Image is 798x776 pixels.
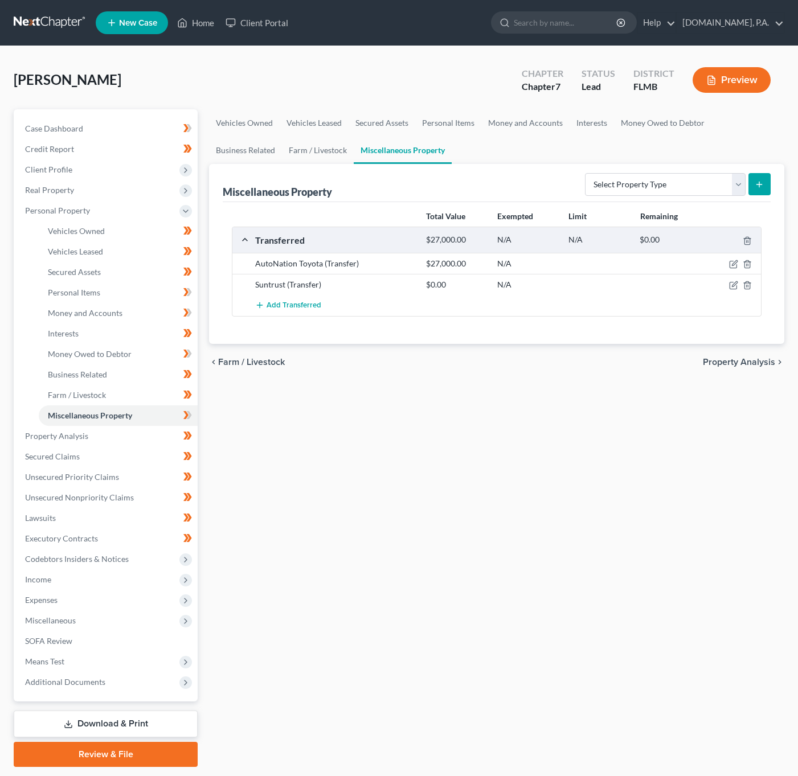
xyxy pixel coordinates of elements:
[25,636,72,646] span: SOFA Review
[25,677,105,687] span: Additional Documents
[16,487,198,508] a: Unsecured Nonpriority Claims
[16,118,198,139] a: Case Dashboard
[481,109,570,137] a: Money and Accounts
[16,528,198,549] a: Executory Contracts
[420,258,492,269] div: $27,000.00
[25,144,74,154] span: Credit Report
[282,137,354,164] a: Farm / Livestock
[48,369,107,379] span: Business Related
[48,349,132,359] span: Money Owed to Debtor
[48,390,106,400] span: Farm / Livestock
[39,282,198,303] a: Personal Items
[16,426,198,446] a: Property Analysis
[426,211,465,221] strong: Total Value
[249,258,420,269] div: AutoNation Toyota (Transfer)
[267,301,321,310] span: Add Transferred
[25,451,80,461] span: Secured Claims
[14,711,198,737] a: Download & Print
[492,279,563,290] div: N/A
[39,303,198,323] a: Money and Accounts
[637,13,676,33] a: Help
[25,656,64,666] span: Means Test
[209,109,280,137] a: Vehicles Owned
[209,358,285,367] button: chevron_left Farm / Livestock
[570,109,614,137] a: Interests
[415,109,481,137] a: Personal Items
[16,508,198,528] a: Lawsuits
[16,446,198,467] a: Secured Claims
[25,431,88,441] span: Property Analysis
[39,405,198,426] a: Miscellaneous Property
[25,513,56,523] span: Lawsuits
[249,234,420,246] div: Transferred
[39,241,198,262] a: Vehicles Leased
[39,323,198,344] a: Interests
[25,165,72,174] span: Client Profile
[39,344,198,364] a: Money Owed to Debtor
[25,185,74,195] span: Real Property
[39,262,198,282] a: Secured Assets
[25,492,134,502] span: Unsecured Nonpriority Claims
[677,13,784,33] a: [DOMAIN_NAME], P.A.
[249,279,420,290] div: Suntrust (Transfer)
[522,67,563,80] div: Chapter
[492,235,563,245] div: N/A
[280,109,349,137] a: Vehicles Leased
[223,185,332,199] div: Miscellaneous Property
[354,137,452,164] a: Miscellaneous Property
[16,631,198,651] a: SOFA Review
[497,211,533,221] strong: Exempted
[25,554,129,564] span: Codebtors Insiders & Notices
[25,595,58,605] span: Expenses
[25,574,51,584] span: Income
[218,358,285,367] span: Farm / Livestock
[703,358,775,367] span: Property Analysis
[39,221,198,241] a: Vehicles Owned
[522,80,563,93] div: Chapter
[582,67,615,80] div: Status
[640,211,678,221] strong: Remaining
[555,81,560,92] span: 7
[514,12,618,33] input: Search by name...
[220,13,294,33] a: Client Portal
[420,279,492,290] div: $0.00
[693,67,771,93] button: Preview
[48,329,79,338] span: Interests
[119,19,157,27] span: New Case
[209,137,282,164] a: Business Related
[492,258,563,269] div: N/A
[16,467,198,487] a: Unsecured Priority Claims
[25,124,83,133] span: Case Dashboard
[16,139,198,159] a: Credit Report
[48,267,101,277] span: Secured Assets
[25,472,119,482] span: Unsecured Priority Claims
[614,109,711,137] a: Money Owed to Debtor
[563,235,634,245] div: N/A
[255,295,321,316] button: Add Transferred
[420,235,492,245] div: $27,000.00
[209,358,218,367] i: chevron_left
[582,80,615,93] div: Lead
[703,358,784,367] button: Property Analysis chevron_right
[25,206,90,215] span: Personal Property
[39,364,198,385] a: Business Related
[171,13,220,33] a: Home
[48,288,100,297] span: Personal Items
[349,109,415,137] a: Secured Assets
[48,247,103,256] span: Vehicles Leased
[25,533,98,543] span: Executory Contracts
[634,235,705,245] div: $0.00
[568,211,587,221] strong: Limit
[48,226,105,236] span: Vehicles Owned
[14,742,198,767] a: Review & File
[633,67,674,80] div: District
[25,615,76,625] span: Miscellaneous
[39,385,198,405] a: Farm / Livestock
[633,80,674,93] div: FLMB
[48,410,132,420] span: Miscellaneous Property
[48,308,122,318] span: Money and Accounts
[775,358,784,367] i: chevron_right
[14,71,121,88] span: [PERSON_NAME]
